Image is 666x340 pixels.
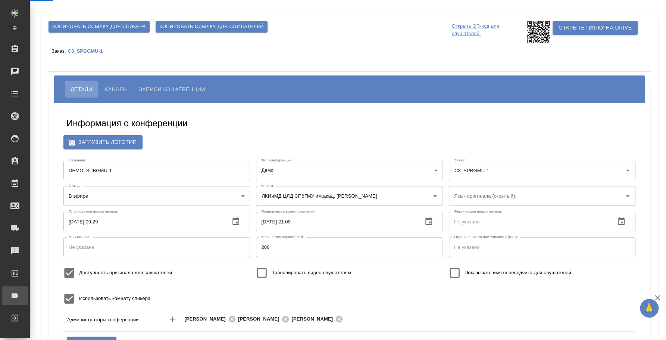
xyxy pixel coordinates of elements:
[559,23,632,33] span: Открыть папку на Drive
[256,237,443,257] input: Не указано
[63,237,250,257] input: Не указана
[553,21,638,35] button: Открыть папку на Drive
[581,318,582,320] button: Open
[291,315,337,323] span: [PERSON_NAME]
[139,85,205,94] span: Записи конференции
[63,186,250,205] div: В эфире
[622,165,633,176] button: Open
[63,212,224,231] input: Не указано
[68,48,108,54] a: C3_SPBGMU-1
[156,21,268,33] button: Копировать ссылку для слушателей
[449,237,635,257] input: Не указано
[52,22,146,31] span: Копировать ссылку для спикера
[79,269,172,276] span: Доступность оригинала для слушателей
[184,315,230,323] span: [PERSON_NAME]
[49,21,150,33] button: Копировать ссылку для спикера
[71,85,92,94] span: Детали
[430,191,440,201] button: Open
[238,315,292,324] div: [PERSON_NAME]
[256,212,416,231] input: Не указано
[69,137,137,147] span: Загрузить логотип
[184,315,238,324] div: [PERSON_NAME]
[640,299,659,318] button: 🙏
[67,316,161,324] p: Администраторы конференции
[238,315,284,323] span: [PERSON_NAME]
[291,315,345,324] div: [PERSON_NAME]
[272,269,351,276] span: Транслировать видео слушателям
[105,85,128,94] span: Каналы
[465,269,571,276] span: Показывать имя переводчика для слушателей
[256,161,443,180] div: Демо
[622,191,633,201] button: Open
[643,300,656,316] span: 🙏
[63,161,250,180] input: Не указан
[63,135,143,149] label: Загрузить логотип
[159,22,264,31] span: Копировать ссылку для слушателей
[163,310,181,328] button: Добавить менеджера
[51,48,68,54] p: Заказ:
[66,117,188,129] h5: Информация о конференции
[449,212,609,231] input: Не указано
[79,295,150,302] span: Использовать комнату спикера
[452,21,525,43] p: Открыть QR-код для слушателей:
